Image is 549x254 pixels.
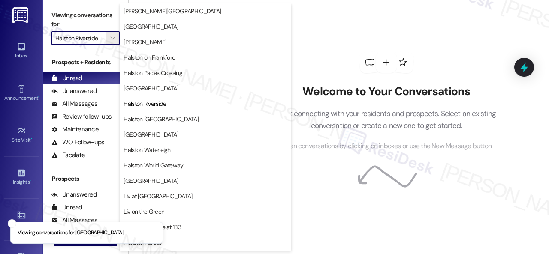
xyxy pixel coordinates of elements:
span: Liv at [GEOGRAPHIC_DATA] [124,192,192,200]
h2: Welcome to Your Conversations [264,85,509,99]
span: [GEOGRAPHIC_DATA] [124,176,178,185]
div: WO Follow-ups [51,138,104,147]
a: Site Visit • [4,124,39,147]
span: Halston Paces Crossing [124,69,182,77]
div: Review follow-ups [51,112,112,121]
span: [GEOGRAPHIC_DATA] [124,22,178,31]
div: Prospects [43,174,128,183]
img: ResiDesk Logo [12,7,30,23]
span: • [38,94,39,100]
div: Maintenance [51,125,99,134]
span: [PERSON_NAME][GEOGRAPHIC_DATA] [124,7,221,15]
div: All Messages [51,99,97,108]
span: [GEOGRAPHIC_DATA] [124,84,178,93]
span: Halston on Frankford [124,53,175,62]
span: Halston [GEOGRAPHIC_DATA] [124,115,199,123]
p: Viewing conversations for [GEOGRAPHIC_DATA] [18,229,124,237]
span: [GEOGRAPHIC_DATA] [124,130,178,139]
div: Unread [51,203,82,212]
button: Close toast [8,219,16,228]
input: All communities [55,31,106,45]
span: Halston World Gateway [124,161,183,170]
div: Unread [51,74,82,83]
a: Insights • [4,166,39,189]
p: Start connecting with your residents and prospects. Select an existing conversation or create a n... [264,108,509,132]
span: • [31,136,32,142]
div: Prospects + Residents [43,58,128,67]
i:  [110,35,115,42]
span: • [30,178,31,184]
span: Liv on the Green [124,207,164,216]
div: Unanswered [51,190,97,199]
span: Halston Waterleigh [124,146,170,154]
a: Buildings [4,208,39,231]
span: Open conversations by clicking on inboxes or use the New Message button [281,141,492,152]
a: Inbox [4,39,39,63]
div: Escalate [51,151,85,160]
label: Viewing conversations for [51,9,120,31]
span: Halston Riverside [124,99,166,108]
div: Unanswered [51,87,97,96]
span: [PERSON_NAME] [124,38,166,46]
